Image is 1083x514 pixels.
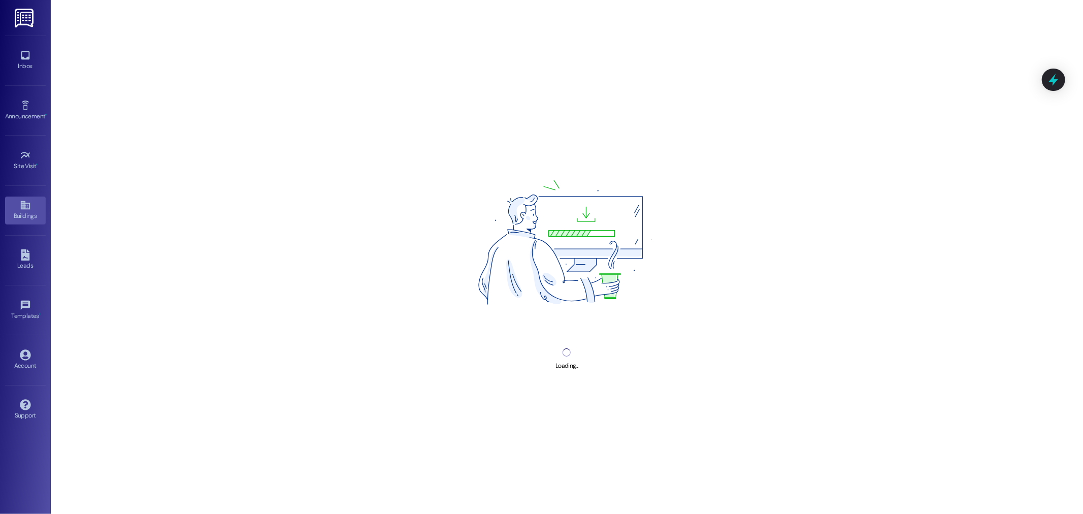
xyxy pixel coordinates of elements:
a: Templates • [5,297,46,324]
a: Leads [5,246,46,274]
a: Buildings [5,197,46,224]
div: Loading... [555,361,578,371]
span: • [45,111,47,118]
span: • [37,161,38,168]
a: Inbox [5,47,46,74]
a: Account [5,346,46,374]
a: Support [5,396,46,424]
img: ResiDesk Logo [15,9,36,27]
a: Site Visit • [5,147,46,174]
span: • [39,311,41,318]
